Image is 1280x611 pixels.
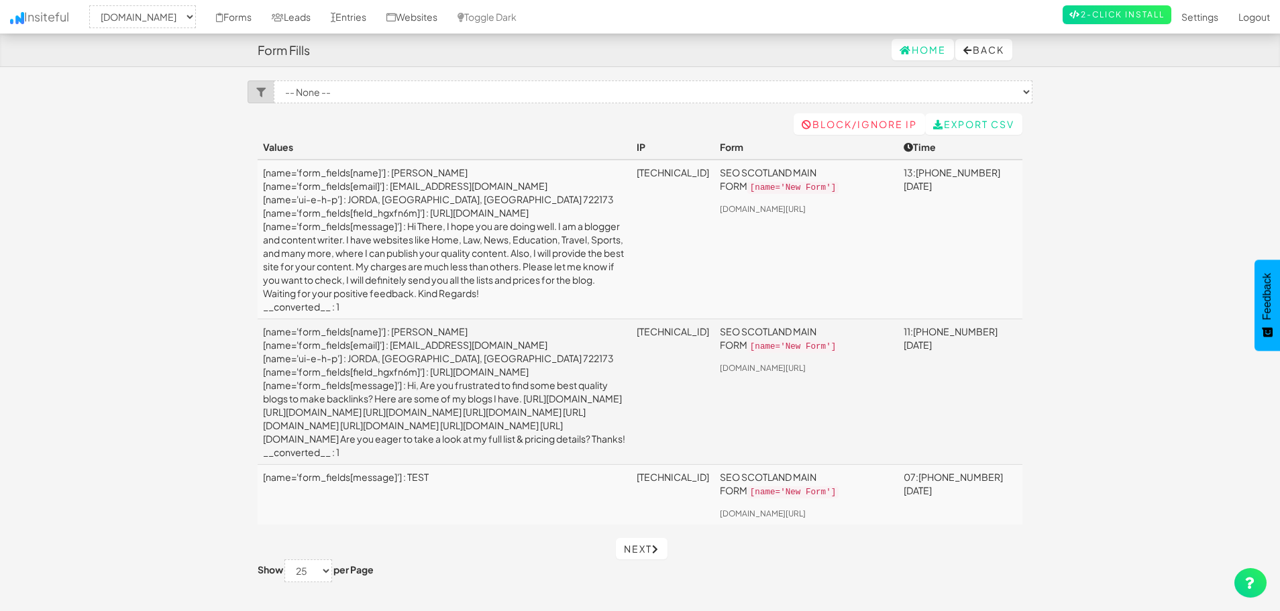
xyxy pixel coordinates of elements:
[747,341,839,353] code: [name='New Form']
[631,135,714,160] th: IP
[720,325,893,353] p: SEO SCOTLAND MAIN FORM
[258,135,631,160] th: Values
[714,135,898,160] th: Form
[898,135,1022,160] th: Time
[1261,273,1273,320] span: Feedback
[898,160,1022,319] td: 13:[PHONE_NUMBER][DATE]
[720,508,806,518] a: [DOMAIN_NAME][URL]
[794,113,925,135] a: Block/Ignore IP
[925,113,1022,135] a: Export CSV
[637,325,709,337] a: [TECHNICAL_ID]
[258,563,283,576] label: Show
[258,319,631,465] td: [name='form_fields[name]'] : [PERSON_NAME] [name='form_fields[email]'] : [EMAIL_ADDRESS][DOMAIN_N...
[898,319,1022,465] td: 11:[PHONE_NUMBER][DATE]
[747,182,839,194] code: [name='New Form']
[637,471,709,483] a: [TECHNICAL_ID]
[333,563,374,576] label: per Page
[720,166,893,195] p: SEO SCOTLAND MAIN FORM
[616,538,668,559] a: Next
[1255,260,1280,351] button: Feedback - Show survey
[258,465,631,524] td: [name='form_fields[message]'] : TEST
[720,363,806,373] a: [DOMAIN_NAME][URL]
[747,486,839,498] code: [name='New Form']
[258,44,310,57] h4: Form Fills
[892,39,954,60] a: Home
[1063,5,1171,24] a: 2-Click Install
[258,160,631,319] td: [name='form_fields[name]'] : [PERSON_NAME] [name='form_fields[email]'] : [EMAIL_ADDRESS][DOMAIN_N...
[10,12,24,24] img: icon.png
[898,465,1022,524] td: 07:[PHONE_NUMBER][DATE]
[720,204,806,214] a: [DOMAIN_NAME][URL]
[637,166,709,178] a: [TECHNICAL_ID]
[955,39,1012,60] button: Back
[720,470,893,499] p: SEO SCOTLAND MAIN FORM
